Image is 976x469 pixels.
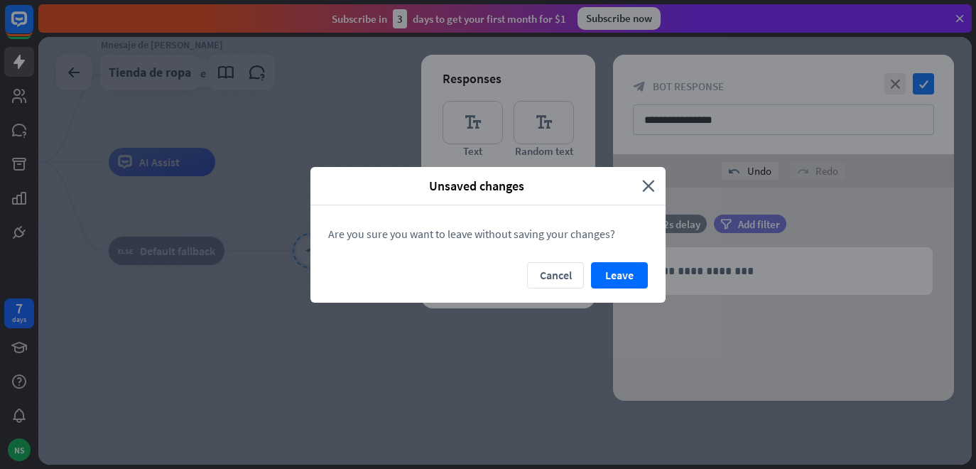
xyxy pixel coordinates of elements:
[328,227,615,241] span: Are you sure you want to leave without saving your changes?
[11,6,54,48] button: Open LiveChat chat widget
[591,262,648,289] button: Leave
[321,178,631,194] span: Unsaved changes
[527,262,584,289] button: Cancel
[642,178,655,194] i: close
